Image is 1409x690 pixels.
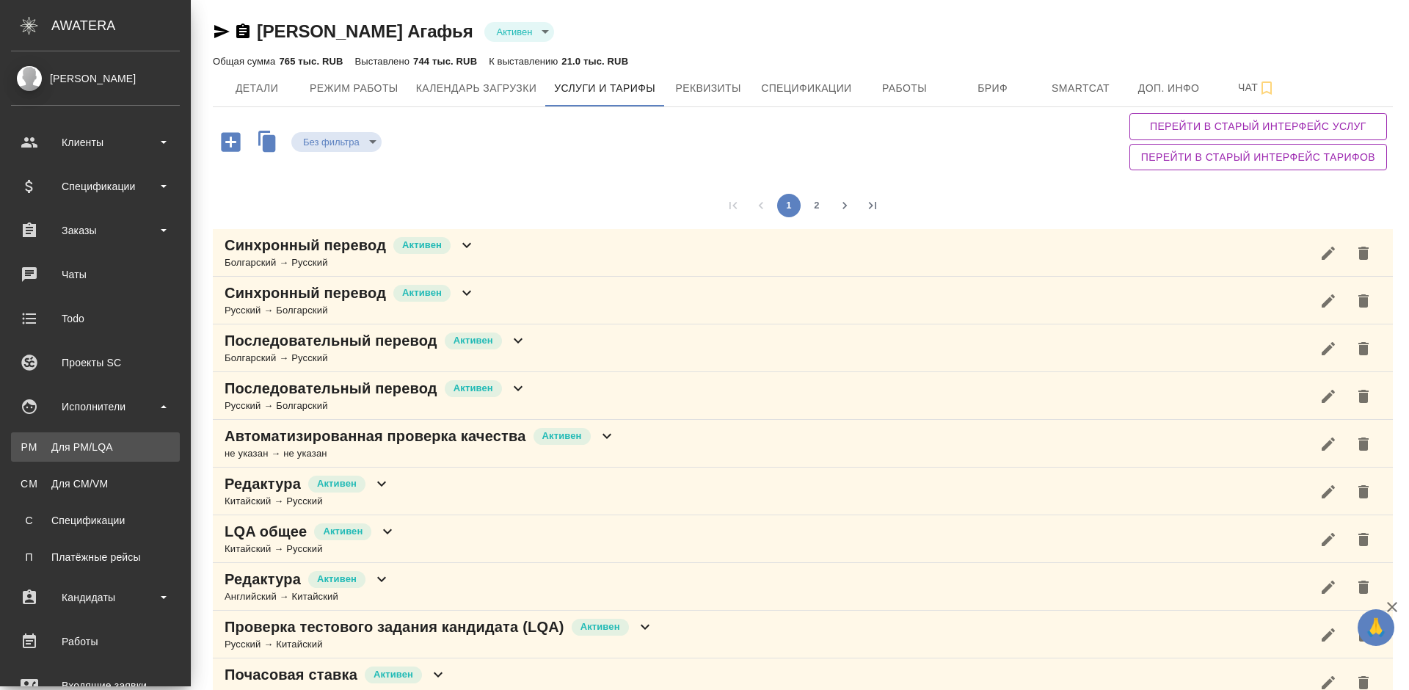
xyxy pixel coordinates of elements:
div: LQA общееАктивенКитайский → Русский [213,515,1393,563]
div: Платёжные рейсы [18,550,172,564]
button: Скопировать ссылку [234,23,252,40]
div: Работы [11,631,180,653]
nav: pagination navigation [719,194,886,217]
button: Активен [492,26,536,38]
button: Редактировать услугу [1311,522,1346,557]
div: Автоматизированная проверка качестваАктивенне указан → не указан [213,420,1393,468]
div: РедактураАктивенАнглийский → Китайский [213,563,1393,611]
span: Доп. инфо [1134,79,1204,98]
button: Редактировать услугу [1311,283,1346,319]
a: Чаты [4,256,187,293]
a: Работы [4,623,187,660]
div: не указан → не указан [225,446,616,461]
div: Активен [484,22,554,42]
p: Активен [580,620,620,634]
p: Активен [374,667,413,682]
span: Бриф [958,79,1028,98]
p: Почасовая ставка [225,664,357,685]
a: CMДля CM/VM [11,469,180,498]
p: Активен [542,429,582,443]
div: Todo [11,308,180,330]
button: Удалить услугу [1346,522,1381,557]
div: Болгарский → Русский [225,351,527,366]
p: Активен [454,381,493,396]
button: Go to page 2 [805,194,829,217]
button: Редактировать услугу [1311,570,1346,605]
button: Перейти в старый интерфейс тарифов [1129,144,1387,171]
span: Smartcat [1046,79,1116,98]
p: Редактура [225,569,301,589]
p: Активен [317,476,357,491]
a: ССпецификации [11,506,180,535]
button: Скопировать услуги другого исполнителя [251,127,291,160]
span: Чат [1222,79,1292,97]
p: Синхронный перевод [225,235,386,255]
div: Кандидаты [11,586,180,609]
p: Редактура [225,473,301,494]
span: Работы [870,79,940,98]
div: Синхронный переводАктивенРусский → Болгарский [213,277,1393,324]
a: PMДля PM/LQA [11,432,180,462]
div: Болгарский → Русский [225,255,476,270]
button: Редактировать услугу [1311,331,1346,366]
button: Удалить услугу [1346,474,1381,509]
p: Проверка тестового задания кандидата (LQA) [225,617,564,637]
div: Клиенты [11,131,180,153]
button: Редактировать услугу [1311,617,1346,653]
div: Спецификации [18,513,172,528]
div: Активен [291,132,382,152]
span: Перейти в старый интерфейс тарифов [1141,148,1375,167]
p: Последовательный перевод [225,330,437,351]
div: Последовательный переводАктивенБолгарский → Русский [213,324,1393,372]
p: LQA общее [225,521,307,542]
span: Календарь загрузки [416,79,537,98]
div: Для CM/VM [18,476,172,491]
p: К выставлению [489,56,561,67]
button: Удалить услугу [1346,379,1381,414]
p: Автоматизированная проверка качества [225,426,526,446]
button: Без фильтра [299,136,364,148]
a: ППлатёжные рейсы [11,542,180,572]
p: Синхронный перевод [225,283,386,303]
div: Проверка тестового задания кандидата (LQA)АктивенРусский → Китайский [213,611,1393,658]
button: Редактировать услугу [1311,426,1346,462]
button: Редактировать услугу [1311,379,1346,414]
div: Русский → Болгарский [225,399,527,413]
div: Проекты SC [11,352,180,374]
div: Последовательный переводАктивенРусский → Болгарский [213,372,1393,420]
div: Исполнители [11,396,180,418]
a: Todo [4,300,187,337]
button: Go to next page [833,194,856,217]
span: Услуги и тарифы [554,79,655,98]
p: 21.0 тыс. RUB [561,56,628,67]
button: Удалить услугу [1346,331,1381,366]
p: Активен [323,524,363,539]
svg: Подписаться [1258,79,1275,97]
span: Детали [222,79,292,98]
div: AWATERA [51,11,191,40]
div: Китайский → Русский [225,494,390,509]
button: Редактировать услугу [1311,236,1346,271]
p: 765 тыс. RUB [279,56,343,67]
p: Активен [454,333,493,348]
p: 744 тыс. RUB [413,56,477,67]
div: Русский → Китайский [225,637,654,652]
button: Удалить услугу [1346,283,1381,319]
div: Китайский → Русский [225,542,396,556]
span: Реквизиты [673,79,743,98]
span: 🙏 [1364,612,1388,643]
button: Go to last page [861,194,884,217]
button: Удалить услугу [1346,236,1381,271]
div: Для PM/LQA [18,440,172,454]
p: Общая сумма [213,56,279,67]
div: Синхронный переводАктивенБолгарский → Русский [213,229,1393,277]
p: Активен [402,238,442,253]
p: Последовательный перевод [225,378,437,399]
div: Русский → Болгарский [225,303,476,318]
button: 🙏 [1358,609,1394,646]
a: [PERSON_NAME] Агафья [257,21,473,41]
p: Активен [317,572,357,586]
button: Перейти в старый интерфейс услуг [1129,113,1387,140]
p: Выставлено [355,56,414,67]
div: РедактураАктивенКитайский → Русский [213,468,1393,515]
